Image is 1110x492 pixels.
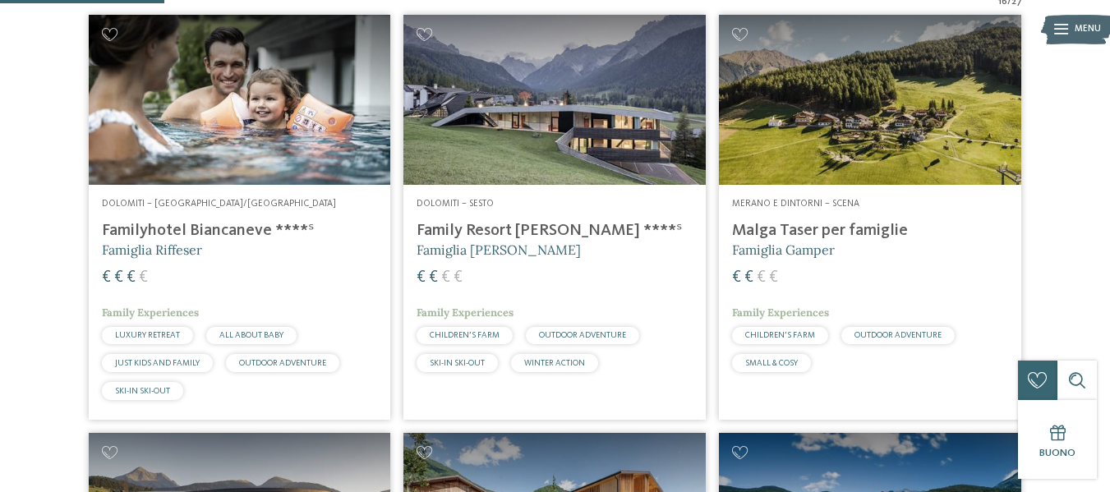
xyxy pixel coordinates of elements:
span: Buono [1039,448,1075,458]
span: Famiglia Riffeser [102,241,202,258]
span: OUTDOOR ADVENTURE [539,331,626,339]
span: € [441,269,450,286]
span: WINTER ACTION [524,359,585,367]
h4: Familyhotel Biancaneve ****ˢ [102,221,378,241]
span: Family Experiences [417,306,514,320]
span: € [454,269,463,286]
span: Famiglia Gamper [732,241,835,258]
span: € [139,269,148,286]
span: OUTDOOR ADVENTURE [239,359,326,367]
a: Cercate un hotel per famiglie? Qui troverete solo i migliori! Dolomiti – [GEOGRAPHIC_DATA]/[GEOGR... [89,15,391,419]
span: € [744,269,753,286]
span: € [732,269,741,286]
span: Merano e dintorni – Scena [732,199,859,209]
span: € [429,269,438,286]
span: € [114,269,123,286]
span: € [102,269,111,286]
span: ALL ABOUT BABY [219,331,283,339]
span: SKI-IN SKI-OUT [115,387,170,395]
a: Buono [1018,400,1097,479]
span: € [757,269,766,286]
a: Cercate un hotel per famiglie? Qui troverete solo i migliori! Merano e dintorni – Scena Malga Tas... [719,15,1021,419]
span: SKI-IN SKI-OUT [430,359,485,367]
h4: Family Resort [PERSON_NAME] ****ˢ [417,221,693,241]
img: Cercate un hotel per famiglie? Qui troverete solo i migliori! [719,15,1021,185]
span: € [417,269,426,286]
span: Dolomiti – [GEOGRAPHIC_DATA]/[GEOGRAPHIC_DATA] [102,199,336,209]
img: Cercate un hotel per famiglie? Qui troverete solo i migliori! [89,15,391,185]
h4: Malga Taser per famiglie [732,221,1008,241]
span: CHILDREN’S FARM [745,331,815,339]
span: OUTDOOR ADVENTURE [854,331,942,339]
span: € [127,269,136,286]
span: JUST KIDS AND FAMILY [115,359,200,367]
span: Dolomiti – Sesto [417,199,494,209]
span: SMALL & COSY [745,359,798,367]
span: Famiglia [PERSON_NAME] [417,241,581,258]
img: Family Resort Rainer ****ˢ [403,15,706,185]
span: Family Experiences [102,306,199,320]
span: CHILDREN’S FARM [430,331,500,339]
span: LUXURY RETREAT [115,331,180,339]
span: Family Experiences [732,306,829,320]
a: Cercate un hotel per famiglie? Qui troverete solo i migliori! Dolomiti – Sesto Family Resort [PER... [403,15,706,419]
span: € [769,269,778,286]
